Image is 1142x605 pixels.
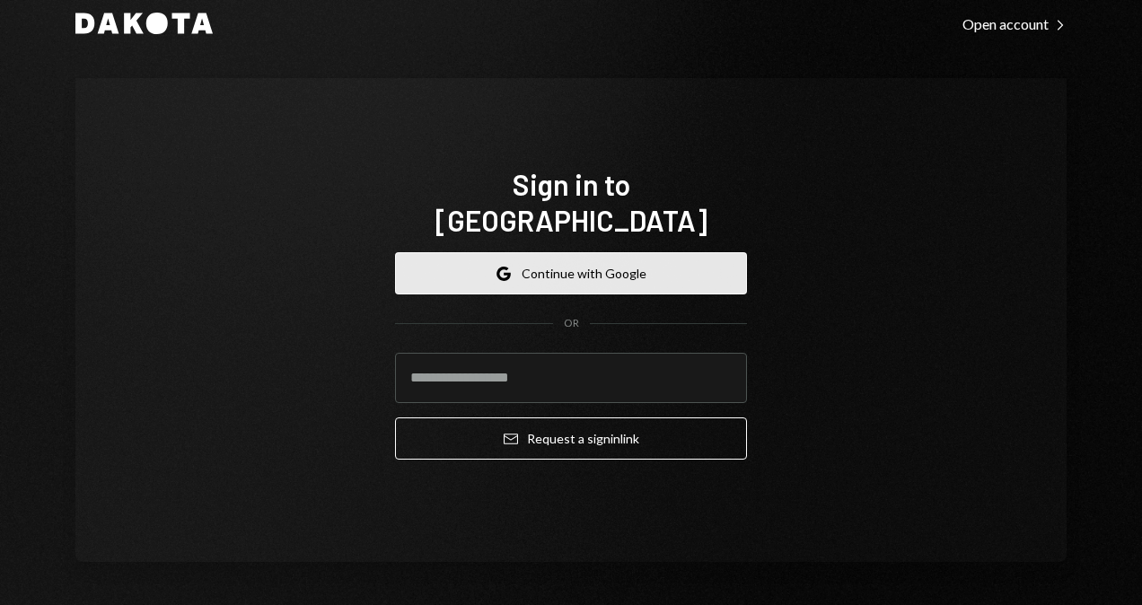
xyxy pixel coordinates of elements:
[395,417,747,460] button: Request a signinlink
[962,13,1067,33] a: Open account
[962,15,1067,33] div: Open account
[564,316,579,331] div: OR
[395,252,747,294] button: Continue with Google
[395,166,747,238] h1: Sign in to [GEOGRAPHIC_DATA]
